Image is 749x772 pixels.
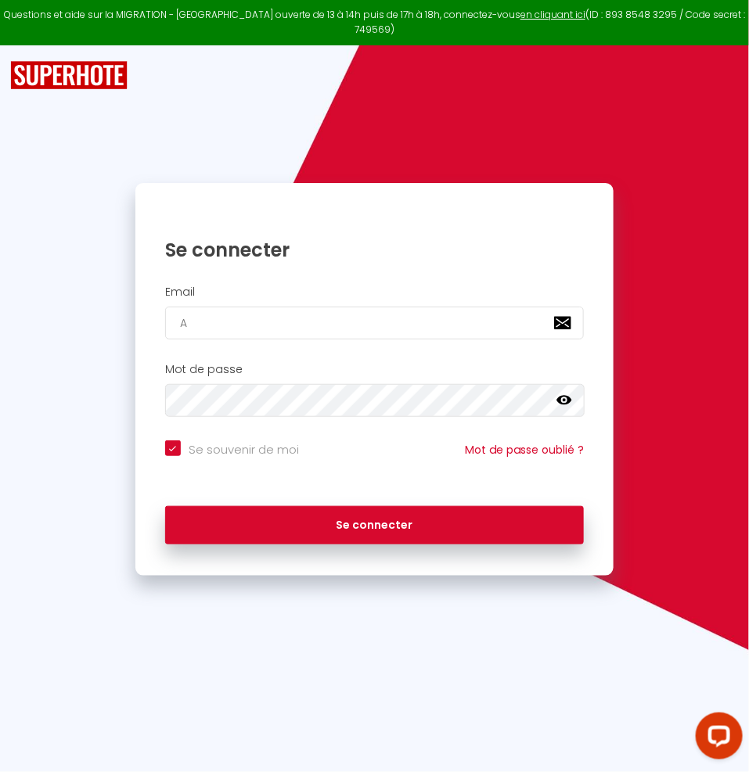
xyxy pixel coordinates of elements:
h2: Mot de passe [165,363,584,376]
iframe: LiveChat chat widget [683,706,749,772]
img: SuperHote logo [10,61,128,90]
a: en cliquant ici [520,8,585,21]
button: Se connecter [165,506,584,545]
h1: Se connecter [165,238,584,262]
input: Ton Email [165,307,584,339]
h2: Email [165,285,584,299]
a: Mot de passe oublié ? [465,442,584,458]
